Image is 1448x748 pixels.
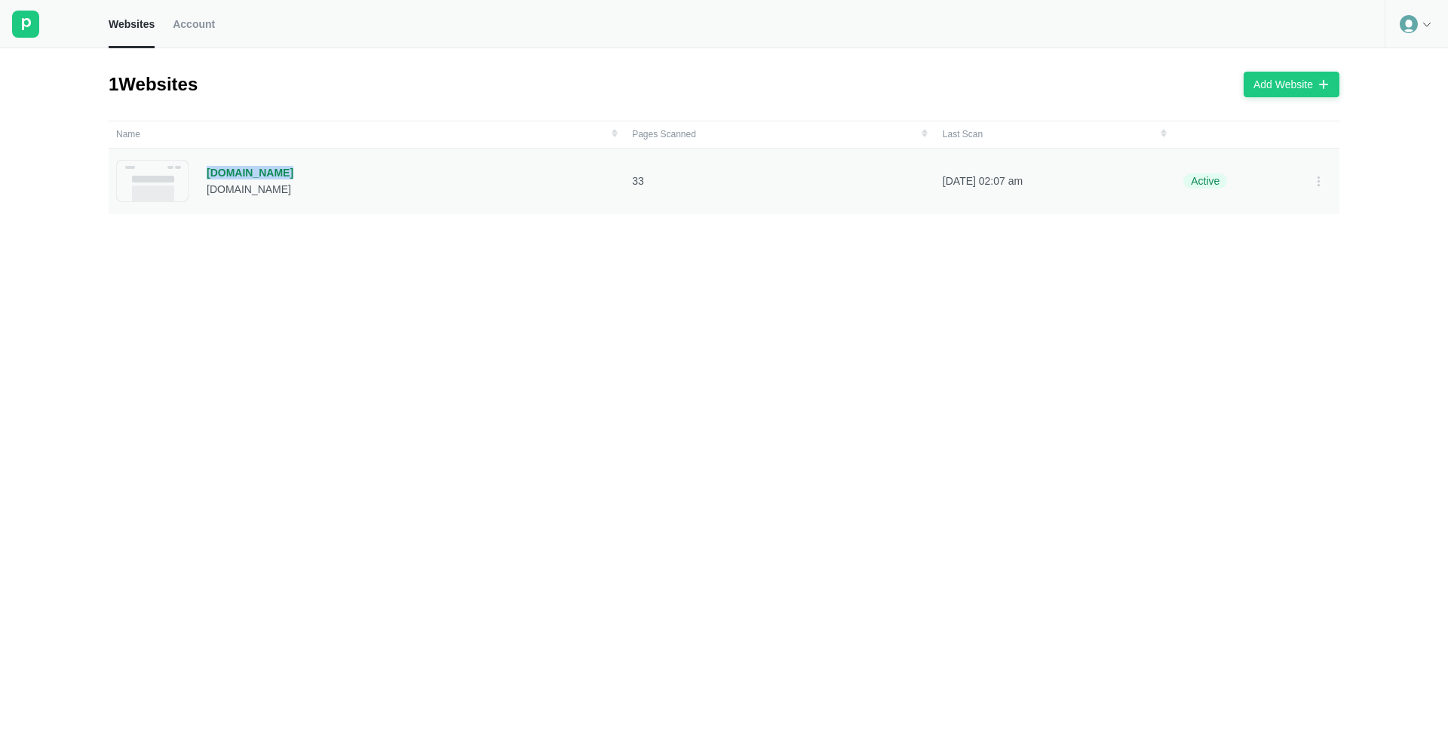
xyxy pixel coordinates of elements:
p: 33 [632,174,928,188]
button: Add Website [1244,72,1339,97]
div: [DOMAIN_NAME] [207,182,293,196]
div: 1 Websites [109,72,198,97]
span: Websites [109,17,155,31]
p: [DATE] 02:07 am [943,174,1166,188]
div: Add Website [1253,78,1313,91]
div: [DOMAIN_NAME] [207,166,293,179]
span: Account [173,17,215,31]
div: Active [1183,173,1227,189]
td: Last Scan [935,121,1173,148]
td: Pages Scanned [624,121,935,148]
td: Name [109,121,624,148]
